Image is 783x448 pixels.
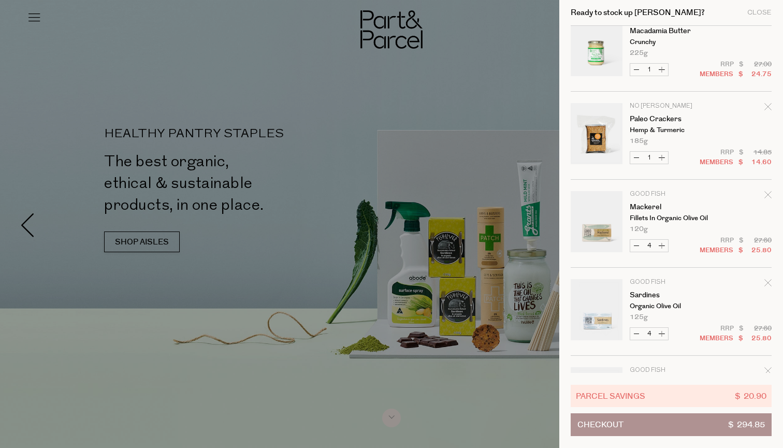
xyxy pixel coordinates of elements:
[576,390,645,402] span: Parcel Savings
[643,240,656,252] input: QTY Mackerel
[735,390,766,402] span: $ 20.90
[764,102,772,115] div: Remove Paleo Crackers
[577,414,624,436] span: Checkout
[630,204,710,211] a: Mackerel
[630,226,648,233] span: 120g
[630,103,710,109] p: No [PERSON_NAME]
[630,279,710,285] p: Good Fish
[630,27,710,35] a: Macadamia Butter
[630,292,710,299] a: Sardines
[643,328,656,340] input: QTY Sardines
[630,127,710,134] p: Hemp & Turmeric
[764,366,772,380] div: Remove Alaskan Salmon
[643,64,656,76] input: QTY Macadamia Butter
[630,39,710,46] p: Crunchy
[764,278,772,292] div: Remove Sardines
[571,413,772,436] button: Checkout$ 294.85
[764,190,772,204] div: Remove Mackerel
[630,191,710,197] p: Good Fish
[630,115,710,123] a: Paleo Crackers
[571,9,705,17] h2: Ready to stock up [PERSON_NAME]?
[643,152,656,164] input: QTY Paleo Crackers
[630,215,710,222] p: Fillets in Organic Olive Oil
[630,50,648,56] span: 225g
[747,9,772,16] div: Close
[630,367,710,373] p: Good Fish
[630,303,710,310] p: Organic Olive Oil
[630,314,648,321] span: 125g
[630,138,648,144] span: 185g
[728,414,765,436] span: $ 294.85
